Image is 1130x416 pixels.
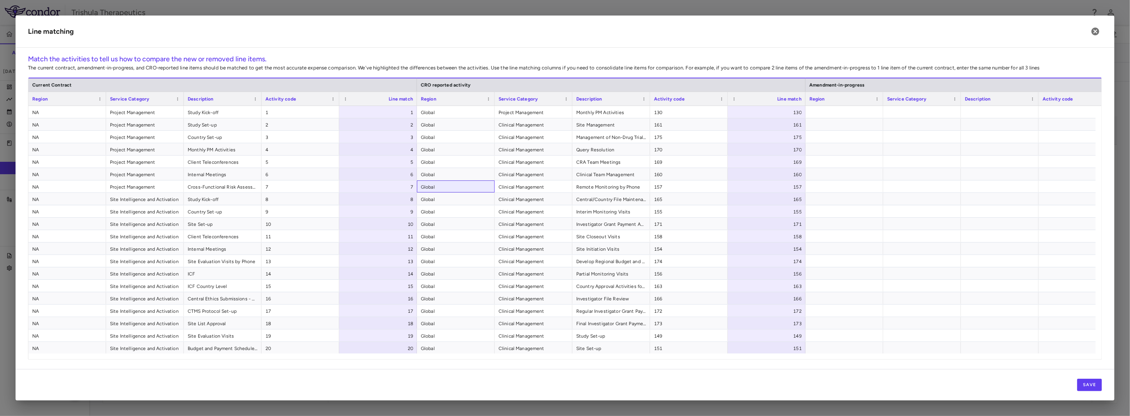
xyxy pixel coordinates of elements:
[188,280,258,293] span: ICF Country Level
[265,280,335,293] span: 15
[654,156,724,168] span: 169
[32,144,102,156] span: NA
[499,243,568,255] span: Clinical Management
[110,268,180,280] span: Site Intelligence and Activation
[576,193,646,206] span: Central/Country File Maintenance
[654,168,724,181] span: 160
[576,156,646,168] span: CRA Team Meetings
[735,206,802,218] div: 155
[265,218,335,231] span: 10
[346,131,413,144] div: 3
[265,168,335,181] span: 6
[576,268,646,280] span: Partial Monitoring Visits
[32,330,102,342] span: NA
[110,293,180,305] span: Site Intelligence and Activation
[28,54,1102,64] h6: Match the activities to tell us how to compare the new or removed line items.
[346,293,413,305] div: 16
[346,193,413,206] div: 8
[346,231,413,243] div: 11
[421,231,491,243] span: Global
[32,206,102,218] span: NA
[735,317,802,330] div: 173
[110,231,180,243] span: Site Intelligence and Activation
[421,317,491,330] span: Global
[576,96,602,102] span: Description
[421,193,491,206] span: Global
[110,96,149,102] span: Service Category
[110,106,180,119] span: Project Management
[188,317,258,330] span: Site List Approval
[576,317,646,330] span: Final Investigator Grant Payment Reconciliation
[421,96,436,102] span: Region
[809,82,865,88] span: Amendment-in-progress
[654,193,724,206] span: 165
[110,305,180,317] span: Site Intelligence and Activation
[32,168,102,181] span: NA
[188,106,258,119] span: Study Kick-off
[654,181,724,193] span: 157
[346,268,413,280] div: 14
[654,280,724,293] span: 163
[576,231,646,243] span: Site Closeout Visits
[654,268,724,280] span: 156
[32,268,102,280] span: NA
[110,168,180,181] span: Project Management
[110,243,180,255] span: Site Intelligence and Activation
[110,144,180,156] span: Project Management
[654,106,724,119] span: 130
[110,330,180,342] span: Site Intelligence and Activation
[421,119,491,131] span: Global
[32,255,102,268] span: NA
[265,193,335,206] span: 8
[576,293,646,305] span: Investigator File Review
[735,268,802,280] div: 156
[499,106,568,119] span: Project Management
[735,342,802,355] div: 151
[735,168,802,181] div: 160
[110,280,180,293] span: Site Intelligence and Activation
[499,330,568,342] span: Clinical Management
[32,293,102,305] span: NA
[735,255,802,268] div: 174
[735,293,802,305] div: 166
[265,305,335,317] span: 17
[32,243,102,255] span: NA
[188,231,258,243] span: Client Teleconferences
[265,255,335,268] span: 13
[32,96,48,102] span: Region
[654,218,724,231] span: 171
[188,206,258,218] span: Country Set-up
[265,243,335,255] span: 12
[32,119,102,131] span: NA
[188,330,258,342] span: Site Evaluation Visits
[346,106,413,119] div: 1
[499,181,568,193] span: Clinical Management
[32,193,102,206] span: NA
[654,317,724,330] span: 173
[499,231,568,243] span: Clinical Management
[499,131,568,144] span: Clinical Management
[346,119,413,131] div: 2
[654,96,685,102] span: Activity code
[188,168,258,181] span: Internal Meetings
[265,330,335,342] span: 19
[188,96,214,102] span: Description
[346,280,413,293] div: 15
[421,280,491,293] span: Global
[421,305,491,317] span: Global
[389,96,413,102] span: Line match
[735,156,802,168] div: 169
[735,106,802,119] div: 130
[735,330,802,342] div: 149
[421,268,491,280] span: Global
[576,119,646,131] span: Site Management
[265,144,335,156] span: 4
[654,305,724,317] span: 172
[576,206,646,218] span: Interim Monitoring Visits
[499,293,568,305] span: Clinical Management
[346,206,413,218] div: 9
[421,243,491,255] span: Global
[265,181,335,193] span: 7
[654,342,724,355] span: 151
[421,255,491,268] span: Global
